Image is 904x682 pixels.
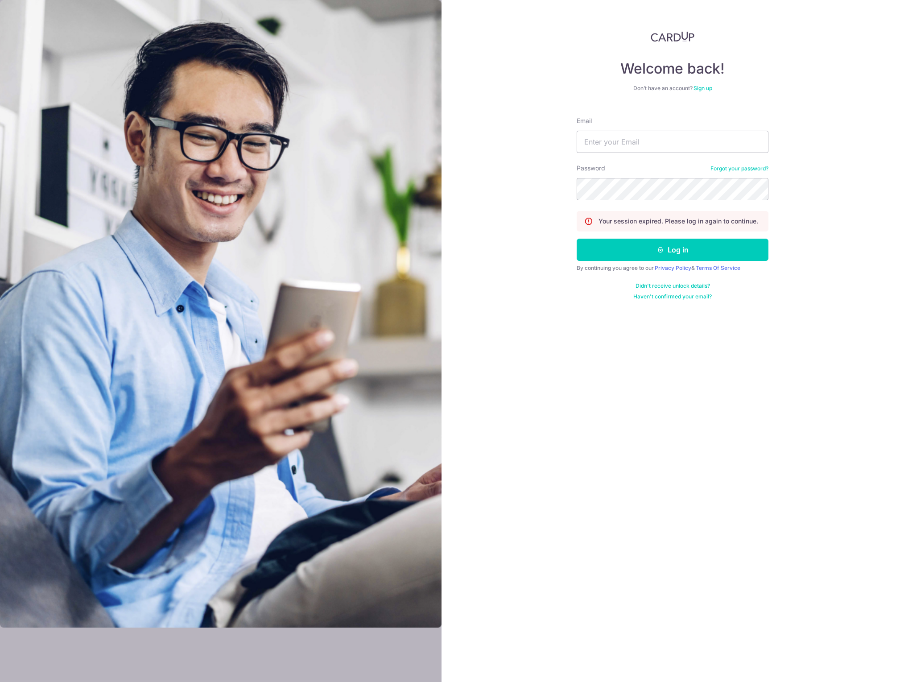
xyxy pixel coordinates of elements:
[693,85,712,91] a: Sign up
[577,239,768,261] button: Log in
[599,217,758,226] p: Your session expired. Please log in again to continue.
[577,131,768,153] input: Enter your Email
[577,85,768,92] div: Don’t have an account?
[636,282,710,289] a: Didn't receive unlock details?
[633,293,712,300] a: Haven't confirmed your email?
[577,265,768,272] div: By continuing you agree to our &
[651,31,694,42] img: CardUp Logo
[577,164,605,173] label: Password
[577,60,768,78] h4: Welcome back!
[577,116,592,125] label: Email
[696,265,740,271] a: Terms Of Service
[710,165,768,172] a: Forgot your password?
[655,265,691,271] a: Privacy Policy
